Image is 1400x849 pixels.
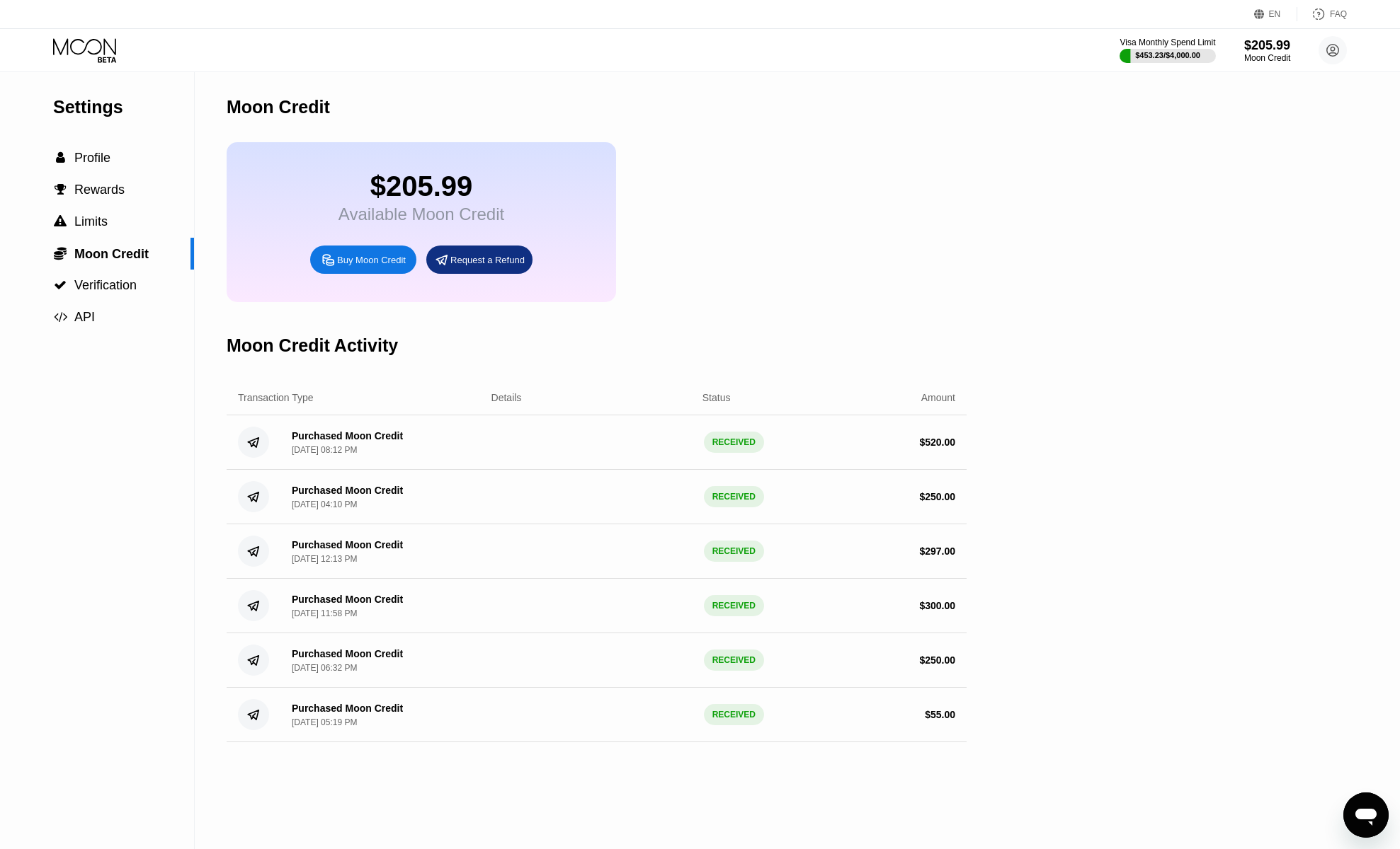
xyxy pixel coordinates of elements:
div: FAQ [1297,7,1347,21]
div: RECEIVED [704,595,764,616]
div:  [53,151,67,164]
span: Moon Credit [74,247,149,261]
div: FAQ [1330,9,1347,19]
div: Amount [921,392,955,403]
div: EN [1269,9,1281,19]
div: Purchased Moon Credit [292,485,403,496]
div: $ 55.00 [925,709,955,720]
div:  [53,246,67,260]
div: RECEIVED [704,486,764,507]
div: Purchased Moon Credit [292,703,403,714]
div: Purchased Moon Credit [292,594,403,605]
div: Moon Credit Activity [227,335,398,356]
div: RECEIVED [704,432,764,453]
div: [DATE] 06:32 PM [292,663,357,673]
div: [DATE] 11:58 PM [292,608,357,618]
div: Details [491,392,522,403]
div: $205.99 [338,171,504,202]
div: [DATE] 04:10 PM [292,499,357,509]
span: Profile [74,151,110,165]
div: $ 297.00 [919,545,955,557]
div: Moon Credit [1244,53,1290,63]
span:  [56,151,65,164]
div: RECEIVED [704,704,764,725]
span: Limits [74,214,108,229]
div: Request a Refund [426,246,533,274]
span:  [54,311,67,323]
div: [DATE] 12:13 PM [292,554,357,564]
div: [DATE] 05:19 PM [292,717,357,727]
div: Transaction Type [238,392,314,403]
span:  [54,215,67,228]
div: $205.99 [1244,38,1290,53]
div: $205.99Moon Credit [1244,38,1290,63]
div: $453.23 / $4,000.00 [1135,51,1200,59]
div: Purchased Moon Credit [292,430,403,441]
div: $ 520.00 [919,437,955,448]
span:  [54,279,67,291]
div: Buy Moon Credit [337,254,406,266]
div: Buy Moon Credit [310,246,416,274]
div: RECEIVED [704,649,764,671]
span: Verification [74,278,137,292]
div: Request a Refund [450,254,525,266]
div: Purchased Moon Credit [292,648,403,659]
div: RECEIVED [704,541,764,562]
span: Rewards [74,183,125,197]
div:  [53,183,67,196]
iframe: Mesajlaşma penceresini başlatma düğmesi [1343,792,1389,838]
div: [DATE] 08:12 PM [292,445,357,455]
div: Available Moon Credit [338,204,504,224]
div: Settings [53,97,194,117]
div: $ 250.00 [919,654,955,666]
div:  [53,279,67,291]
div: Moon Credit [227,97,330,117]
span: API [74,310,95,324]
div: Visa Monthly Spend Limit [1120,37,1215,47]
div: $ 250.00 [919,491,955,502]
div: $ 300.00 [919,600,955,611]
div:  [53,215,67,228]
span:  [54,246,67,260]
div: Status [702,392,731,403]
span:  [55,183,67,196]
div: EN [1254,7,1297,21]
div: Visa Monthly Spend Limit$453.23/$4,000.00 [1120,37,1215,63]
div: Purchased Moon Credit [292,539,403,550]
